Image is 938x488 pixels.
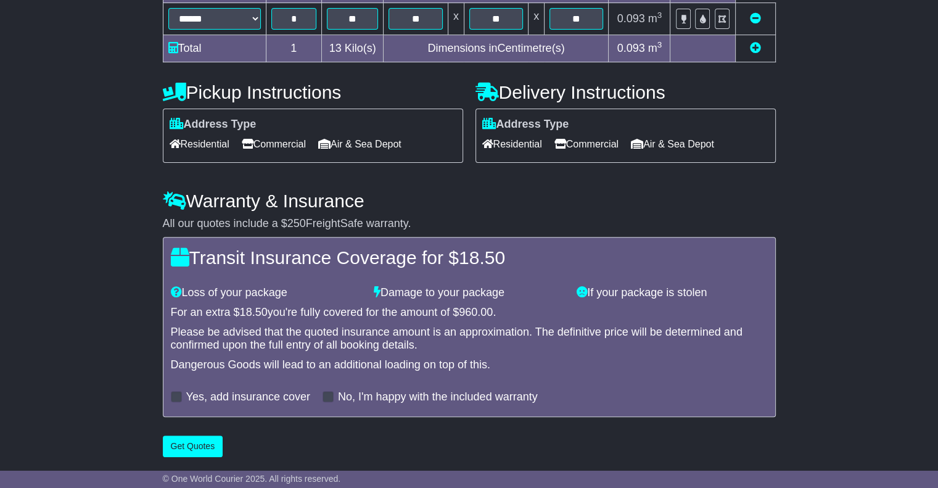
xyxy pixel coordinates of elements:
span: Residential [482,134,542,154]
label: Address Type [482,118,569,131]
td: x [529,3,545,35]
h4: Pickup Instructions [163,82,463,102]
label: Address Type [170,118,257,131]
span: 0.093 [617,42,645,54]
td: Dimensions in Centimetre(s) [384,35,609,62]
a: Add new item [750,42,761,54]
sup: 3 [657,40,662,49]
span: 0.093 [617,12,645,25]
span: Air & Sea Depot [318,134,401,154]
td: x [448,3,464,35]
span: m [648,12,662,25]
td: Total [163,35,266,62]
div: Damage to your package [368,286,570,300]
div: Please be advised that the quoted insurance amount is an approximation. The definitive price will... [171,326,768,352]
div: Loss of your package [165,286,368,300]
h4: Transit Insurance Coverage for $ [171,247,768,268]
h4: Delivery Instructions [475,82,776,102]
a: Remove this item [750,12,761,25]
span: m [648,42,662,54]
div: For an extra $ you're fully covered for the amount of $ . [171,306,768,320]
span: 13 [329,42,342,54]
span: Air & Sea Depot [631,134,714,154]
div: All our quotes include a $ FreightSafe warranty. [163,217,776,231]
h4: Warranty & Insurance [163,191,776,211]
label: No, I'm happy with the included warranty [338,391,538,404]
td: Kilo(s) [321,35,384,62]
span: 250 [287,217,306,230]
span: Commercial [242,134,306,154]
span: 18.50 [459,247,505,268]
td: 1 [266,35,321,62]
span: © One World Courier 2025. All rights reserved. [163,474,341,484]
span: 18.50 [240,306,268,318]
div: If your package is stolen [570,286,773,300]
div: Dangerous Goods will lead to an additional loading on top of this. [171,358,768,372]
span: Commercial [554,134,619,154]
button: Get Quotes [163,436,223,457]
span: Residential [170,134,229,154]
sup: 3 [657,10,662,20]
label: Yes, add insurance cover [186,391,310,404]
span: 960.00 [459,306,493,318]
